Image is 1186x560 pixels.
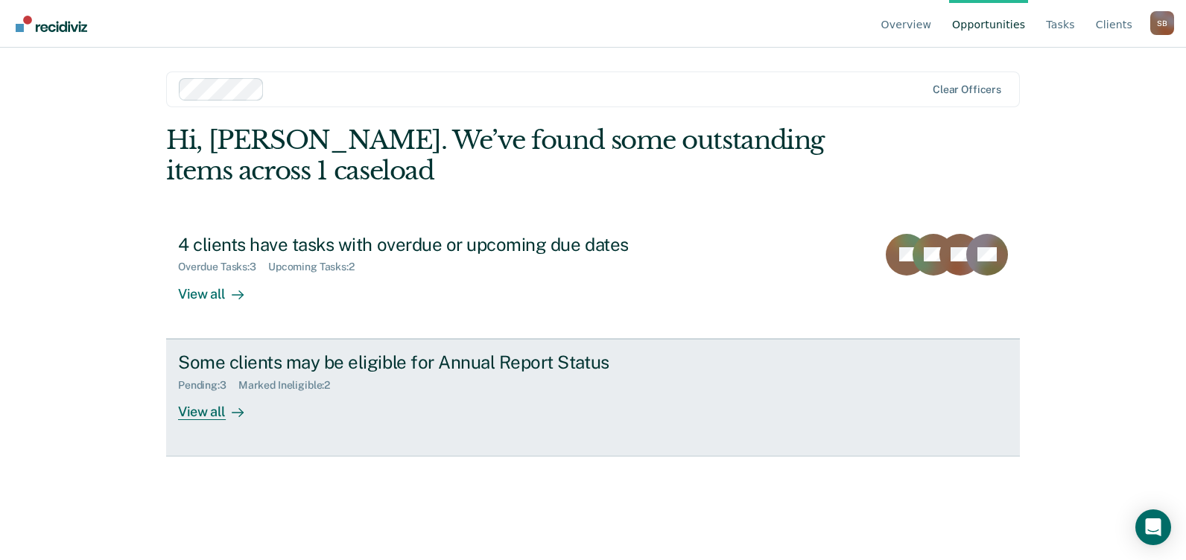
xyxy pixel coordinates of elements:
[178,351,701,373] div: Some clients may be eligible for Annual Report Status
[268,261,367,273] div: Upcoming Tasks : 2
[178,391,261,420] div: View all
[178,273,261,302] div: View all
[178,379,238,392] div: Pending : 3
[166,125,849,186] div: Hi, [PERSON_NAME]. We’ve found some outstanding items across 1 caseload
[1135,509,1171,545] div: Open Intercom Messenger
[1150,11,1174,35] button: Profile dropdown button
[178,261,268,273] div: Overdue Tasks : 3
[178,234,701,255] div: 4 clients have tasks with overdue or upcoming due dates
[238,379,342,392] div: Marked Ineligible : 2
[933,83,1001,96] div: Clear officers
[1150,11,1174,35] div: S B
[166,222,1020,339] a: 4 clients have tasks with overdue or upcoming due datesOverdue Tasks:3Upcoming Tasks:2View all
[16,16,87,32] img: Recidiviz
[166,339,1020,456] a: Some clients may be eligible for Annual Report StatusPending:3Marked Ineligible:2View all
